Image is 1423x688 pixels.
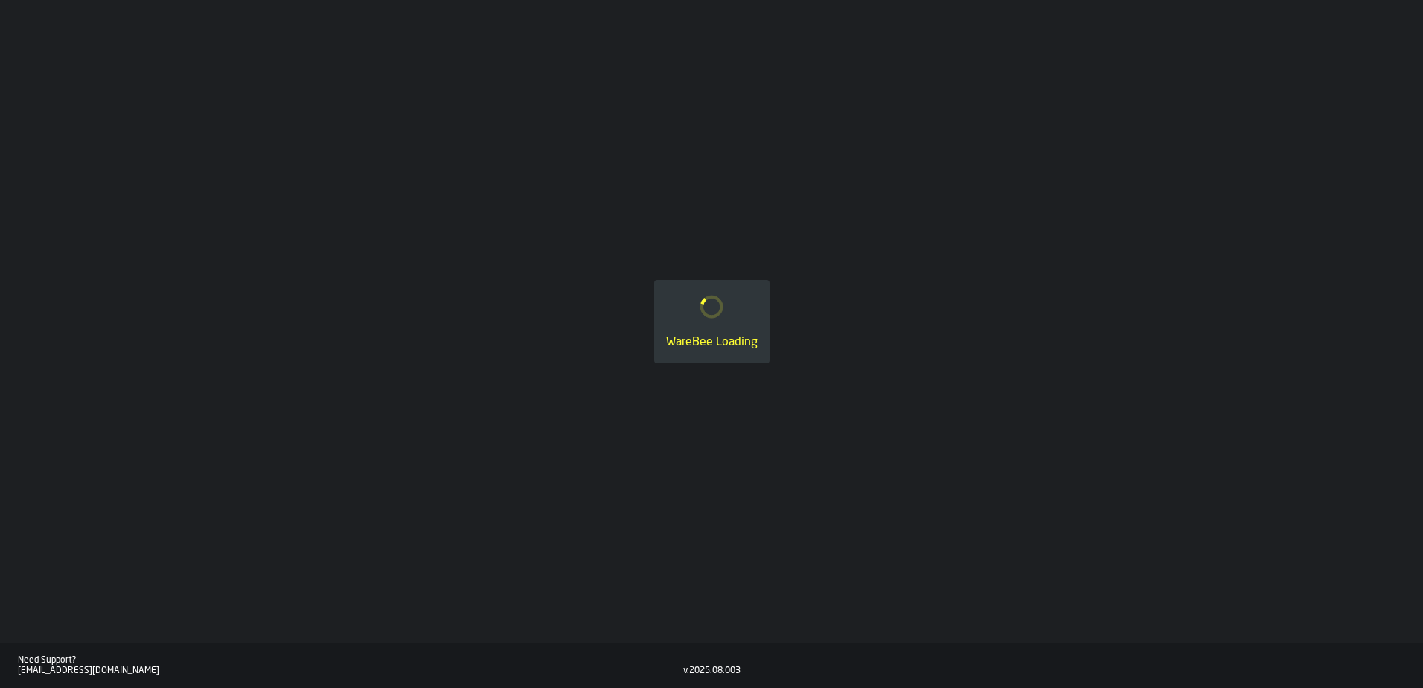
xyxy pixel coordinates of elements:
a: Need Support?[EMAIL_ADDRESS][DOMAIN_NAME] [18,655,683,676]
div: [EMAIL_ADDRESS][DOMAIN_NAME] [18,666,683,676]
div: WareBee Loading [666,334,758,351]
div: Need Support? [18,655,683,666]
div: v. [683,666,689,676]
div: 2025.08.003 [689,666,741,676]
